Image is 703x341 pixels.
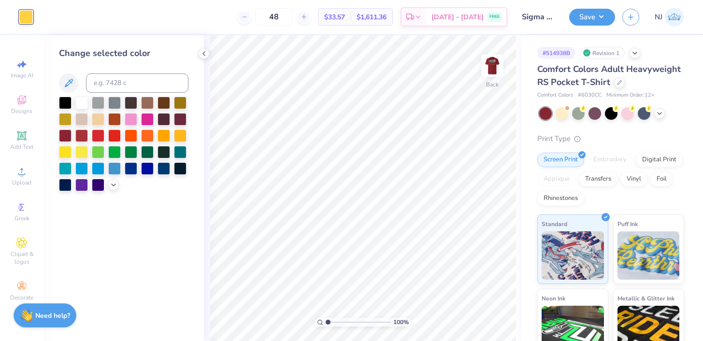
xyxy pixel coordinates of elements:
[35,311,70,320] strong: Need help?
[86,73,188,93] input: e.g. 7428 c
[587,153,633,167] div: Embroidery
[665,8,684,27] img: Nick Johnson
[537,47,575,59] div: # 514938B
[537,91,573,99] span: Comfort Colors
[11,71,33,79] span: Image AI
[537,172,576,186] div: Applique
[542,293,565,303] span: Neon Ink
[617,293,674,303] span: Metallic & Glitter Ink
[537,63,681,88] span: Comfort Colors Adult Heavyweight RS Pocket T-Shirt
[578,91,602,99] span: # 6030CC
[542,219,567,229] span: Standard
[489,14,500,20] span: FREE
[617,231,680,280] img: Puff Ink
[655,8,684,27] a: NJ
[537,153,584,167] div: Screen Print
[12,179,31,186] span: Upload
[431,12,484,22] span: [DATE] - [DATE]
[606,91,655,99] span: Minimum Order: 12 +
[11,107,32,115] span: Designs
[542,231,604,280] img: Standard
[324,12,345,22] span: $33.57
[650,172,673,186] div: Foil
[59,47,188,60] div: Change selected color
[580,47,625,59] div: Revision 1
[515,7,562,27] input: Untitled Design
[483,56,502,75] img: Back
[5,250,39,266] span: Clipart & logos
[569,9,615,26] button: Save
[255,8,293,26] input: – –
[655,12,662,23] span: NJ
[10,143,33,151] span: Add Text
[636,153,683,167] div: Digital Print
[620,172,647,186] div: Vinyl
[393,318,409,327] span: 100 %
[537,191,584,206] div: Rhinestones
[617,219,638,229] span: Puff Ink
[579,172,617,186] div: Transfers
[14,214,29,222] span: Greek
[357,12,387,22] span: $1,611.36
[537,133,684,144] div: Print Type
[486,80,499,89] div: Back
[10,294,33,301] span: Decorate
